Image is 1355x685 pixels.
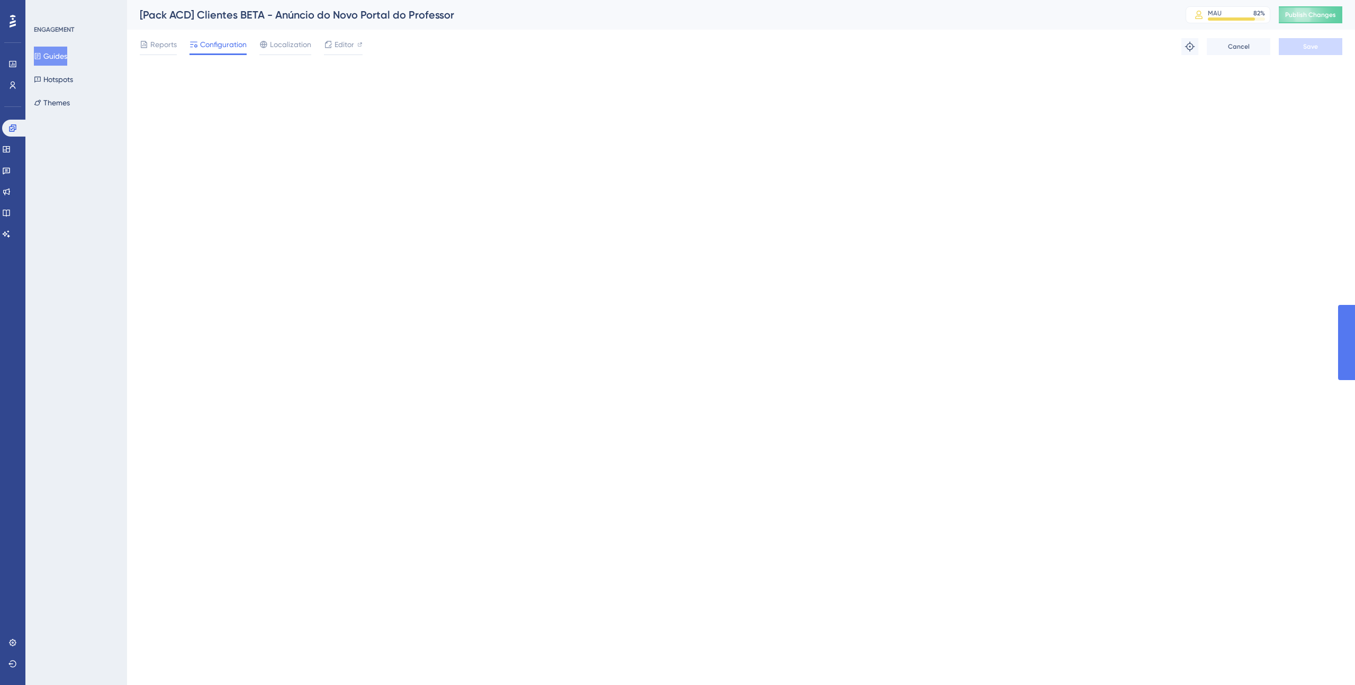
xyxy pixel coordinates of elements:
span: Publish Changes [1285,11,1336,19]
div: MAU [1208,9,1222,17]
button: Save [1279,38,1342,55]
div: [Pack ACD] Clientes BETA - Anúncio do Novo Portal do Professor [140,7,1159,22]
span: Localization [270,38,311,51]
button: Publish Changes [1279,6,1342,23]
button: Hotspots [34,70,73,89]
span: Configuration [200,38,247,51]
div: ENGAGEMENT [34,25,74,34]
button: Cancel [1207,38,1270,55]
button: Themes [34,93,70,112]
span: Cancel [1228,42,1250,51]
span: Save [1303,42,1318,51]
iframe: UserGuiding AI Assistant Launcher [1311,643,1342,675]
div: 82 % [1253,9,1265,17]
span: Editor [335,38,354,51]
button: Guides [34,47,67,66]
span: Reports [150,38,177,51]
